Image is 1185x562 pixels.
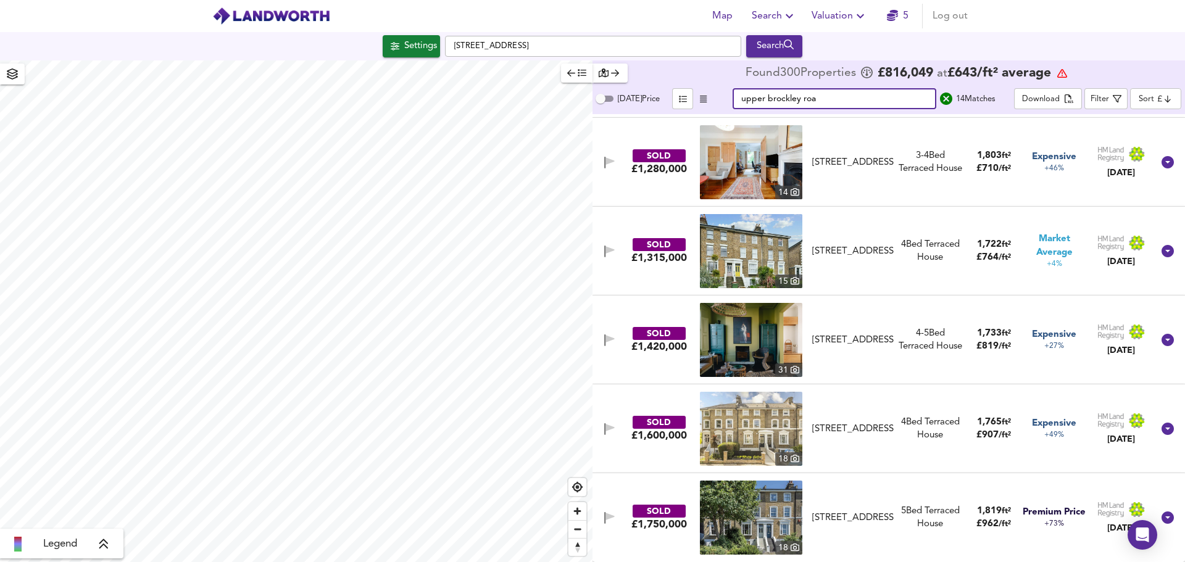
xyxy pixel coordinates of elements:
div: SOLD£1,420,000 property thumbnail 31 [STREET_ADDRESS]4-5Bed Terraced House1,733ft²£819/ft²Expensi... [592,295,1185,384]
div: Found 300 Propert ies [746,67,859,80]
div: Sort [1130,88,1181,109]
span: / ft² [999,254,1011,262]
span: £ 710 [976,164,1011,173]
div: Search [749,38,799,54]
div: SOLD [633,505,686,518]
div: SOLD£1,280,000 property thumbnail 14 [STREET_ADDRESS]3-4Bed Terraced House1,803ft²£710/ft²Expensi... [592,118,1185,207]
span: / ft² [999,342,1011,350]
span: 1,803 [977,151,1002,160]
div: [STREET_ADDRESS] [812,156,894,169]
svg: Show Details [1160,244,1175,258]
span: Legend [43,537,77,552]
div: 15 [775,275,802,288]
span: +4% [1047,259,1062,270]
svg: Show Details [1160,510,1175,525]
span: ft² [1002,329,1011,337]
img: Land Registry [1097,502,1145,518]
div: Sort [1139,93,1154,105]
div: [DATE] [1097,522,1145,534]
span: 1,722 [977,240,1002,249]
div: 125 Upper Brockley Road, SE4 1TF [807,245,899,258]
div: SOLD£1,750,000 property thumbnail 18 [STREET_ADDRESS]5Bed Terraced House1,819ft²£962/ft²Premium P... [592,473,1185,562]
div: 102 Upper Brockley Road, SE4 1ST [807,423,899,436]
button: Valuation [807,4,873,28]
a: property thumbnail 18 [700,392,802,466]
span: Search [752,7,797,25]
div: SOLD£1,600,000 property thumbnail 18 [STREET_ADDRESS]4Bed Terraced House1,765ft²£907/ft²Expensive... [592,384,1185,473]
div: SOLD [633,149,686,162]
div: £1,750,000 [631,518,687,531]
img: property thumbnail [700,392,802,466]
span: Expensive [1032,328,1076,341]
div: 115 Upper Brockley Road, SE4 1TF [807,511,899,524]
span: ft² [1002,152,1011,160]
div: 4 Bed Terraced House [899,238,962,265]
button: Log out [928,4,973,28]
div: Terraced House [899,327,962,353]
button: Download [1014,88,1081,109]
div: Download [1022,93,1060,107]
span: £ 764 [976,253,1011,262]
span: Log out [933,7,968,25]
div: Filter [1091,93,1109,107]
input: Text Filter... [733,88,936,109]
div: Settings [404,38,437,54]
span: Expensive [1032,151,1076,163]
div: 18 [775,541,802,555]
span: ft² [1002,241,1011,249]
span: Map [707,7,737,25]
span: at [937,68,947,80]
div: 18 [775,452,802,466]
div: £1,420,000 [631,340,687,353]
a: property thumbnail 18 [700,481,802,555]
div: 5 Bed Terraced House [899,505,962,531]
span: [DATE] Price [618,95,660,103]
img: Land Registry [1097,146,1145,162]
span: £ 819 [976,342,1011,351]
img: property thumbnail [700,303,802,377]
input: Enter a location... [445,36,741,57]
div: [STREET_ADDRESS] [812,511,894,524]
span: Zoom out [568,521,586,538]
button: Filter [1084,88,1128,109]
span: £ 962 [976,519,1011,529]
button: Map [702,4,742,28]
a: property thumbnail 14 [700,125,802,199]
button: Search [747,4,802,28]
div: [DATE] [1097,255,1145,268]
span: 1,765 [977,418,1002,427]
div: £1,600,000 [631,429,687,442]
span: 1,819 [977,506,1002,516]
div: 14 [775,186,802,199]
span: / ft² [999,165,1011,173]
a: property thumbnail 31 [700,303,802,377]
img: Land Registry [1097,235,1145,251]
div: SOLD [633,416,686,429]
div: [DATE] [1097,344,1145,357]
div: [STREET_ADDRESS] [812,245,894,258]
button: Settings [383,35,440,57]
span: ft² [1002,507,1011,515]
span: Premium Price [1023,506,1086,519]
div: 31 [775,363,802,377]
button: Zoom in [568,502,586,520]
button: 5 [878,4,917,28]
div: £1,315,000 [631,251,687,265]
span: +27% [1044,341,1064,352]
button: Find my location [568,478,586,496]
span: Market Average [1023,233,1086,259]
span: £ 907 [976,431,1011,440]
svg: Show Details [1160,155,1175,170]
div: split button [1014,88,1081,109]
span: +73% [1044,519,1064,529]
div: £1,280,000 [631,162,687,176]
span: Reset bearing to north [568,539,586,556]
span: +46% [1044,163,1064,174]
span: / ft² [999,431,1011,439]
img: logo [212,7,330,25]
span: Valuation [812,7,868,25]
div: [STREET_ADDRESS] [812,334,894,347]
a: 5 [887,7,908,25]
div: [DATE] [1097,167,1145,179]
